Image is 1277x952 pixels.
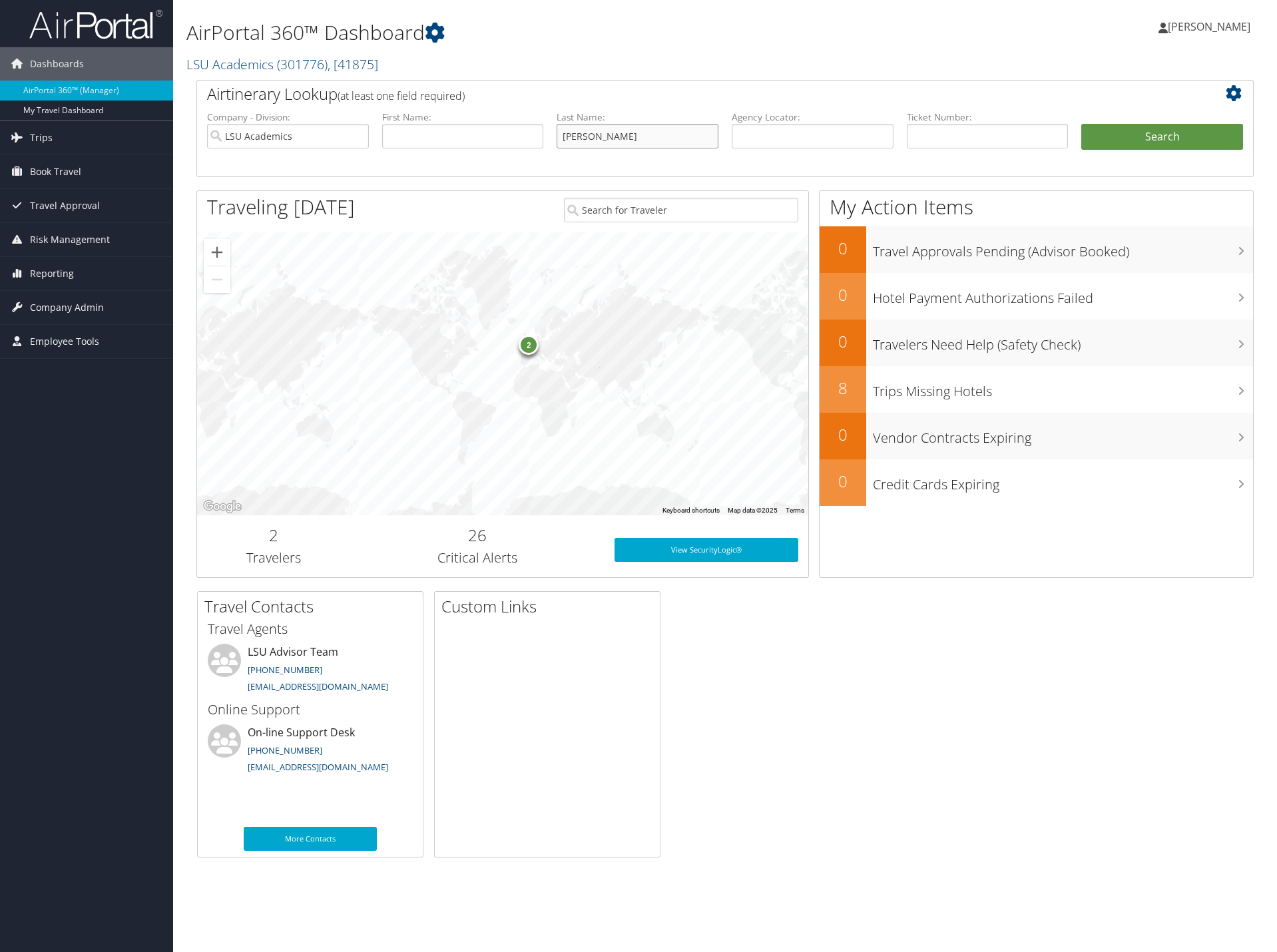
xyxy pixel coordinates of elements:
h1: AirPortal 360™ Dashboard [186,19,905,47]
h2: 0 [820,284,866,306]
h3: Travel Agents [208,620,413,638]
h1: My Action Items [820,193,1253,221]
h2: Travel Contacts [204,595,423,618]
span: Book Travel [30,155,81,188]
span: Trips [30,121,53,154]
img: airportal-logo.png [29,9,162,40]
h3: Travelers [207,549,340,567]
a: 0Credit Cards Expiring [820,459,1253,506]
a: LSU Academics [186,55,378,73]
h3: Hotel Payment Authorizations Failed [873,282,1253,308]
a: View SecurityLogic® [615,538,798,562]
h3: Online Support [208,700,413,719]
h2: 2 [207,524,340,547]
h2: Custom Links [441,595,660,618]
span: [PERSON_NAME] [1168,19,1250,34]
h3: Travelers Need Help (Safety Check) [873,329,1253,354]
h3: Trips Missing Hotels [873,375,1253,401]
h2: Airtinerary Lookup [207,83,1155,105]
a: 0Vendor Contracts Expiring [820,413,1253,459]
span: , [ 41875 ] [328,55,378,73]
h1: Traveling [DATE] [207,193,355,221]
button: Search [1081,124,1243,150]
span: Risk Management [30,223,110,256]
a: More Contacts [244,827,377,851]
div: 2 [519,335,539,355]
h3: Travel Approvals Pending (Advisor Booked) [873,236,1253,261]
a: [EMAIL_ADDRESS][DOMAIN_NAME] [248,680,388,692]
h3: Critical Alerts [360,549,595,567]
button: Zoom in [204,239,230,266]
span: Employee Tools [30,325,99,358]
a: [PHONE_NUMBER] [248,744,322,756]
span: (at least one field required) [338,89,465,103]
span: Dashboards [30,47,84,81]
a: Open this area in Google Maps (opens a new window) [200,498,244,515]
a: Terms (opens in new tab) [786,507,804,514]
span: Reporting [30,257,74,290]
li: LSU Advisor Team [201,644,419,698]
a: 8Trips Missing Hotels [820,366,1253,413]
h2: 0 [820,423,866,446]
li: On-line Support Desk [201,724,419,779]
label: First Name: [382,111,544,124]
span: ( 301776 ) [277,55,328,73]
button: Zoom out [204,266,230,293]
input: Search for Traveler [564,198,799,222]
h2: 26 [360,524,595,547]
h3: Vendor Contracts Expiring [873,422,1253,447]
a: 0Travelers Need Help (Safety Check) [820,320,1253,366]
a: 0Hotel Payment Authorizations Failed [820,273,1253,320]
a: [EMAIL_ADDRESS][DOMAIN_NAME] [248,761,388,773]
a: 0Travel Approvals Pending (Advisor Booked) [820,226,1253,273]
a: [PHONE_NUMBER] [248,664,322,676]
label: Company - Division: [207,111,369,124]
label: Last Name: [557,111,718,124]
h2: 0 [820,470,866,493]
span: Travel Approval [30,189,100,222]
label: Ticket Number: [907,111,1069,124]
button: Keyboard shortcuts [662,506,720,515]
label: Agency Locator: [732,111,894,124]
h2: 8 [820,377,866,399]
h3: Credit Cards Expiring [873,469,1253,494]
h2: 0 [820,330,866,353]
a: [PERSON_NAME] [1158,7,1264,47]
span: Map data ©2025 [728,507,778,514]
img: Google [200,498,244,515]
span: Company Admin [30,291,104,324]
h2: 0 [820,237,866,260]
